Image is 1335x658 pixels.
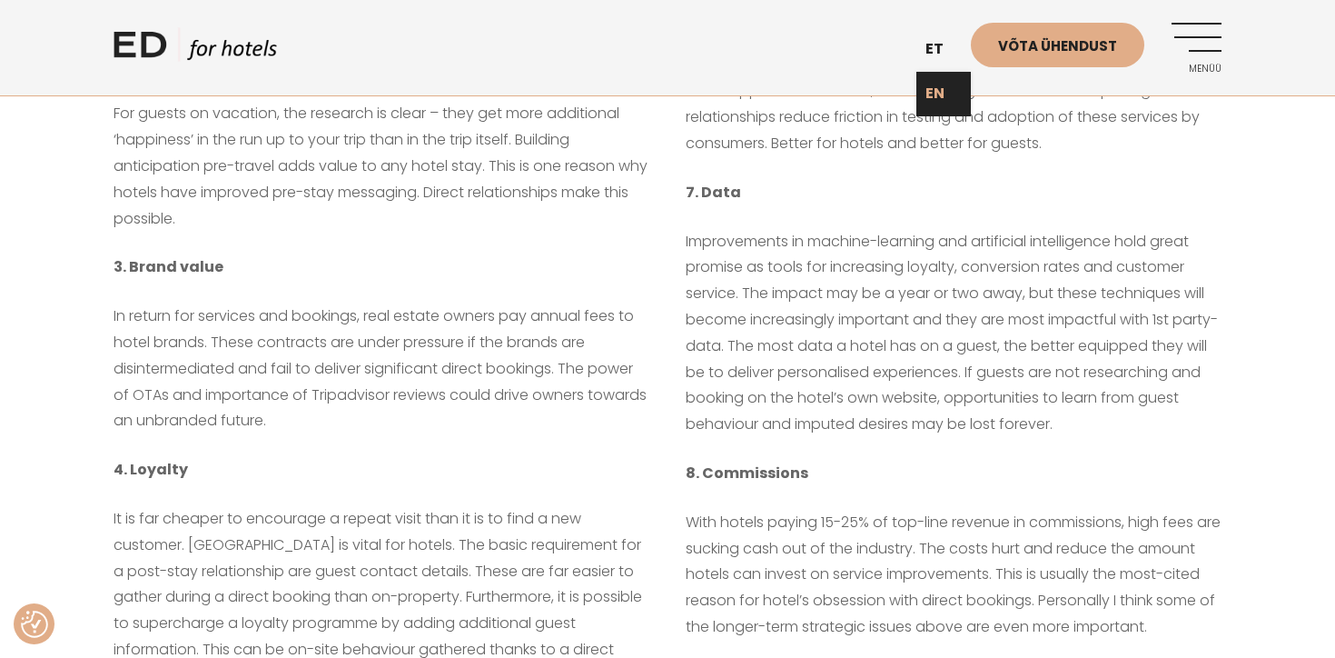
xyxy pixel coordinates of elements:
[21,611,48,638] img: Revisit consent button
[971,23,1144,67] a: Võta ühendust
[686,510,1221,641] p: With hotels paying 15-25% of top-line revenue in commissions, high fees are sucking cash out of t...
[114,459,188,480] strong: 4. Loyalty
[21,611,48,638] button: Nõusolekueelistused
[686,53,1221,157] p: The next wave of customer-experience innovation is mobile-led. Whether that’s app-based checkin, ...
[114,101,649,232] p: For guests on vacation, the research is clear – they get more additional ‘happiness’ in the run u...
[114,304,649,434] p: In return for services and bookings, real estate owners pay annual fees to hotel brands. These co...
[1172,64,1221,75] span: Menüü
[686,182,741,203] strong: 7. Data
[114,256,223,277] strong: 3. Brand value
[916,72,971,116] a: EN
[1172,23,1221,73] a: Menüü
[686,463,808,484] strong: 8. Commissions
[686,229,1221,438] p: Improvements in machine-learning and artificial intelligence hold great promise as tools for incr...
[916,27,971,72] a: et
[114,27,277,73] a: ED HOTELS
